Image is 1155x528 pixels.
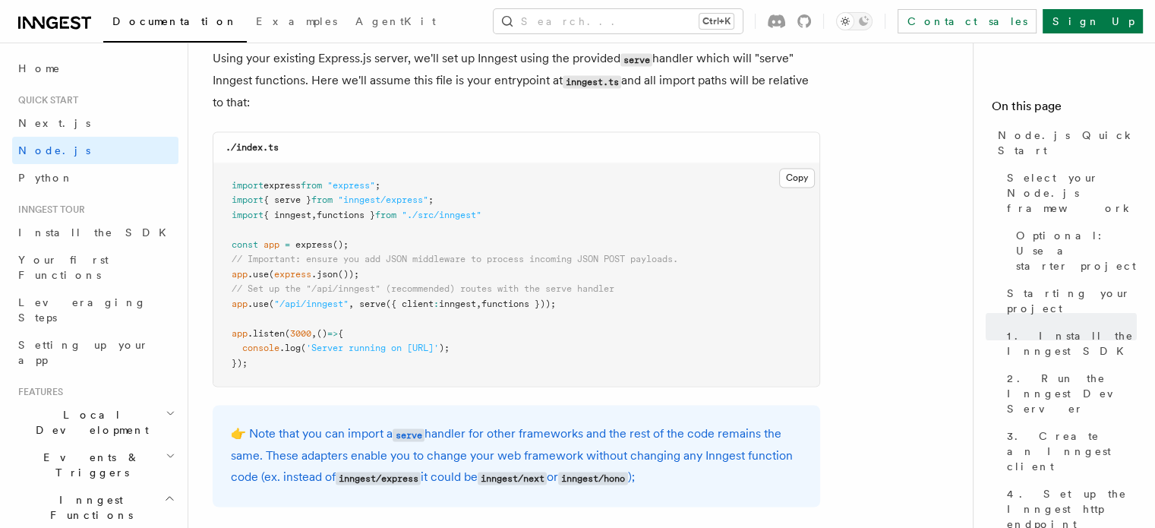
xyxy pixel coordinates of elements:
span: express [295,239,333,250]
span: Features [12,386,63,398]
a: Select your Node.js framework [1001,164,1137,222]
span: ( [269,299,274,309]
a: Contact sales [898,9,1037,33]
button: Toggle dark mode [836,12,873,30]
span: .use [248,269,269,280]
span: , [311,328,317,339]
span: 2. Run the Inngest Dev Server [1007,371,1137,416]
a: 3. Create an Inngest client [1001,422,1137,480]
span: ( [301,343,306,353]
span: , [349,299,354,309]
span: from [301,180,322,191]
code: serve [393,428,424,441]
span: Events & Triggers [12,450,166,480]
button: Events & Triggers [12,444,178,486]
a: Optional: Use a starter project [1010,222,1137,280]
span: 3. Create an Inngest client [1007,428,1137,474]
a: Node.js [12,137,178,164]
span: Inngest tour [12,204,85,216]
a: Next.js [12,109,178,137]
span: , [476,299,481,309]
code: inngest.ts [563,75,621,88]
span: express [274,269,311,280]
code: serve [620,53,652,66]
span: ( [285,328,290,339]
a: Sign Up [1043,9,1143,33]
p: Using your existing Express.js server, we'll set up Inngest using the provided handler which will... [213,48,820,113]
span: "inngest/express" [338,194,428,205]
span: console [242,343,279,353]
span: "/api/inngest" [274,299,349,309]
a: Home [12,55,178,82]
span: : [434,299,439,309]
span: Starting your project [1007,286,1137,316]
span: , [311,210,317,220]
span: AgentKit [355,15,436,27]
span: => [327,328,338,339]
span: 3000 [290,328,311,339]
span: from [375,210,396,220]
a: Your first Functions [12,246,178,289]
span: serve [359,299,386,309]
span: "./src/inngest" [402,210,481,220]
span: = [285,239,290,250]
span: "express" [327,180,375,191]
span: ; [428,194,434,205]
span: app [232,328,248,339]
span: { [338,328,343,339]
span: functions } [317,210,375,220]
span: .use [248,299,269,309]
span: Node.js Quick Start [998,128,1137,158]
h4: On this page [992,97,1137,122]
span: 'Server running on [URL]' [306,343,439,353]
span: Your first Functions [18,254,109,281]
button: Local Development [12,401,178,444]
span: express [264,180,301,191]
span: Setting up your app [18,339,149,366]
span: Local Development [12,407,166,438]
span: app [232,269,248,280]
code: ./index.ts [226,142,279,153]
span: Node.js [18,144,90,157]
span: const [232,239,258,250]
span: (); [333,239,349,250]
span: import [232,180,264,191]
span: }); [232,358,248,368]
span: import [232,210,264,220]
span: inngest [439,299,476,309]
span: functions })); [481,299,556,309]
a: AgentKit [346,5,445,41]
span: Python [18,172,74,184]
kbd: Ctrl+K [699,14,734,29]
button: Copy [779,168,815,188]
span: ({ client [386,299,434,309]
span: ()); [338,269,359,280]
span: { serve } [264,194,311,205]
span: ); [439,343,450,353]
span: // Set up the "/api/inngest" (recommended) routes with the serve handler [232,283,614,294]
p: 👉 Note that you can import a handler for other frameworks and the rest of the code remains the sa... [231,423,802,488]
span: Documentation [112,15,238,27]
span: ; [375,180,380,191]
span: ( [269,269,274,280]
span: Optional: Use a starter project [1016,228,1137,273]
a: Documentation [103,5,247,43]
span: Select your Node.js framework [1007,170,1137,216]
span: Inngest Functions [12,492,164,523]
a: 1. Install the Inngest SDK [1001,322,1137,365]
span: from [311,194,333,205]
span: import [232,194,264,205]
a: serve [393,426,424,441]
span: Home [18,61,61,76]
span: app [232,299,248,309]
button: Search...Ctrl+K [494,9,743,33]
a: Python [12,164,178,191]
a: Setting up your app [12,331,178,374]
a: Leveraging Steps [12,289,178,331]
span: .log [279,343,301,353]
span: .json [311,269,338,280]
span: Install the SDK [18,226,175,239]
a: Starting your project [1001,280,1137,322]
span: // Important: ensure you add JSON middleware to process incoming JSON POST payloads. [232,254,678,264]
span: Quick start [12,94,78,106]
